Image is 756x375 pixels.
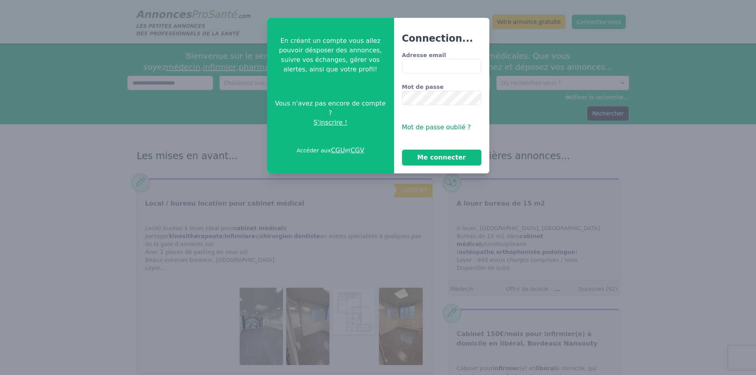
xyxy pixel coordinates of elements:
span: Mot de passe oublié ? [402,123,471,131]
span: S'inscrire ! [314,118,347,127]
button: Me connecter [402,150,481,165]
h3: Connection... [402,32,481,45]
span: Vous n'avez pas encore de compte ? [273,99,388,118]
p: Accéder aux et [296,146,364,155]
label: Mot de passe [402,83,481,91]
p: En créant un compte vous allez pouvoir désposer des annonces, suivre vos échanges, gérer vos aler... [273,36,388,74]
a: CGU [331,146,345,154]
a: CGV [350,146,364,154]
label: Adresse email [402,51,481,59]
